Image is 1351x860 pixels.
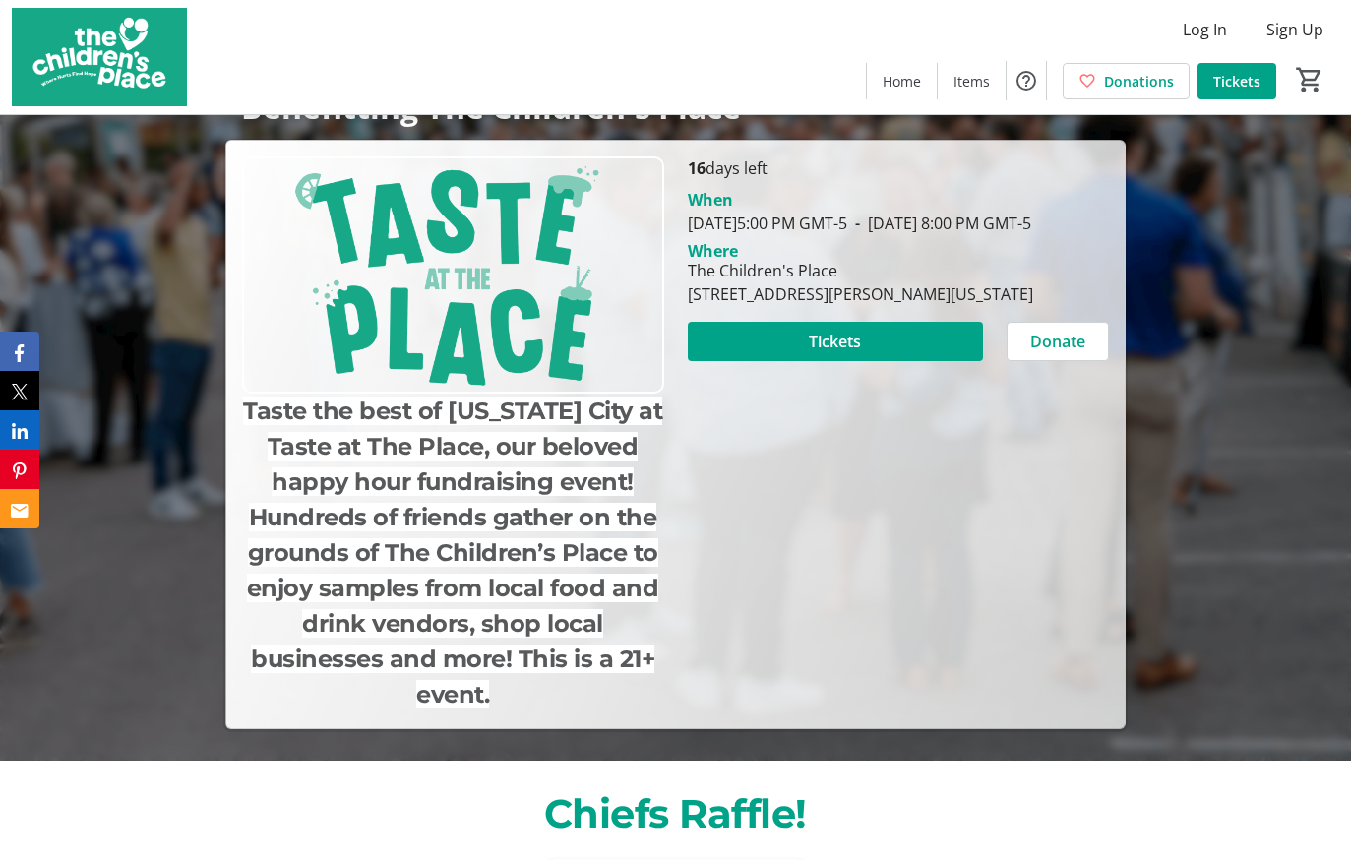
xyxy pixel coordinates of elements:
[242,156,664,394] img: Campaign CTA Media Photo
[237,784,1114,843] p: Chiefs Raffle!
[688,282,1033,306] div: [STREET_ADDRESS][PERSON_NAME][US_STATE]
[688,157,706,179] span: 16
[1104,71,1174,92] span: Donations
[1063,63,1190,99] a: Donations
[1007,322,1109,361] button: Donate
[1197,63,1276,99] a: Tickets
[1183,18,1227,41] span: Log In
[1292,62,1327,97] button: Cart
[847,213,1031,234] span: [DATE] 8:00 PM GMT-5
[883,71,921,92] span: Home
[1007,61,1046,100] button: Help
[243,397,662,708] span: Taste the best of [US_STATE] City at Taste at The Place, our beloved happy hour fundraising event...
[1030,330,1085,353] span: Donate
[847,213,868,234] span: -
[1213,71,1260,92] span: Tickets
[688,322,984,361] button: Tickets
[867,63,937,99] a: Home
[1266,18,1323,41] span: Sign Up
[688,156,1110,180] p: days left
[688,188,733,212] div: When
[12,8,187,106] img: The Children's Place's Logo
[1167,14,1243,45] button: Log In
[953,71,990,92] span: Items
[688,243,738,259] div: Where
[809,330,861,353] span: Tickets
[241,90,1110,124] p: Benefitting The Children's Place
[938,63,1006,99] a: Items
[1251,14,1339,45] button: Sign Up
[688,259,1033,282] div: The Children's Place
[688,213,847,234] span: [DATE] 5:00 PM GMT-5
